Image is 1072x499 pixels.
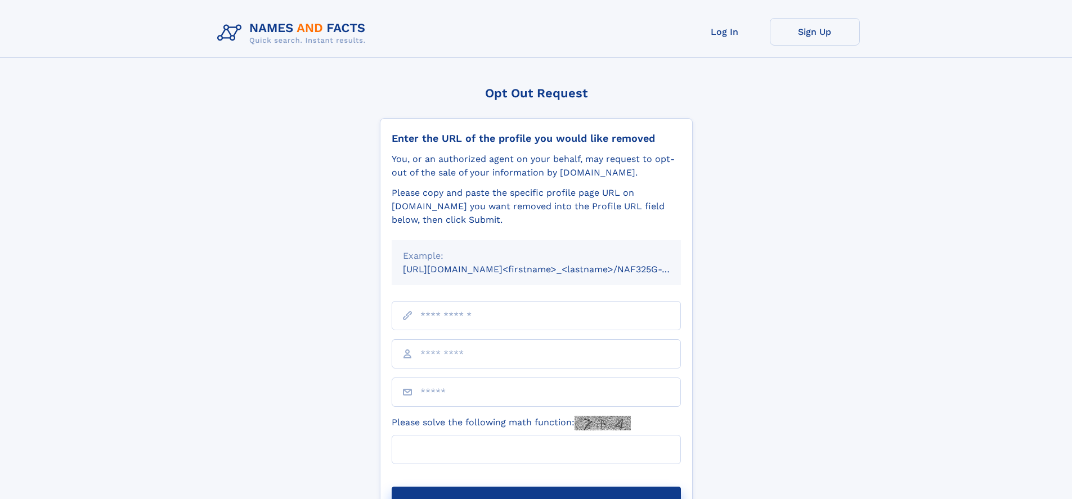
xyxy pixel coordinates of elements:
[770,18,860,46] a: Sign Up
[403,249,670,263] div: Example:
[213,18,375,48] img: Logo Names and Facts
[680,18,770,46] a: Log In
[392,186,681,227] div: Please copy and paste the specific profile page URL on [DOMAIN_NAME] you want removed into the Pr...
[392,152,681,179] div: You, or an authorized agent on your behalf, may request to opt-out of the sale of your informatio...
[380,86,693,100] div: Opt Out Request
[392,416,631,430] label: Please solve the following math function:
[392,132,681,145] div: Enter the URL of the profile you would like removed
[403,264,702,275] small: [URL][DOMAIN_NAME]<firstname>_<lastname>/NAF325G-xxxxxxxx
